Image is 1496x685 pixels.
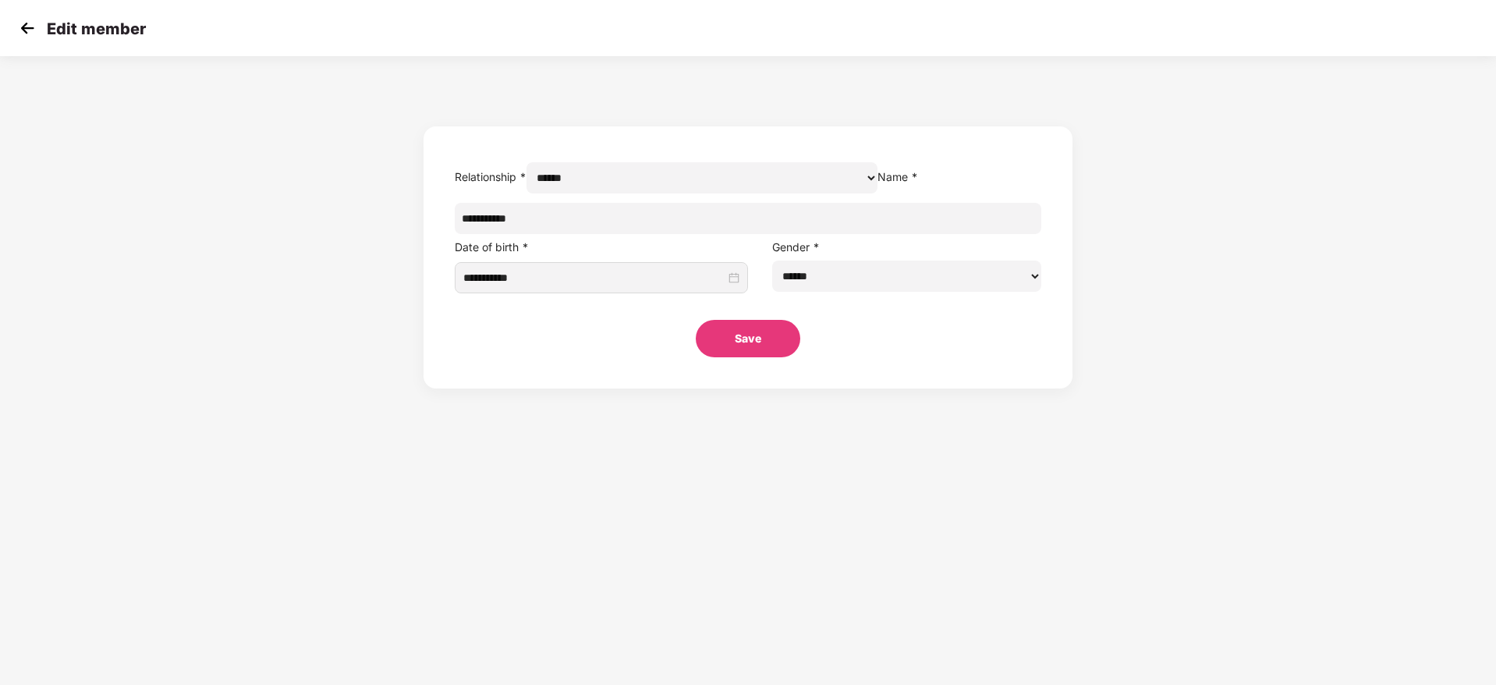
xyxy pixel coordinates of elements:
[455,240,529,254] label: Date of birth *
[696,320,800,357] button: Save
[455,170,526,183] label: Relationship *
[772,240,820,254] label: Gender *
[47,20,146,38] p: Edit member
[877,170,918,183] label: Name *
[16,16,39,40] img: svg+xml;base64,PHN2ZyB4bWxucz0iaHR0cDovL3d3dy53My5vcmcvMjAwMC9zdmciIHdpZHRoPSIzMCIgaGVpZ2h0PSIzMC...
